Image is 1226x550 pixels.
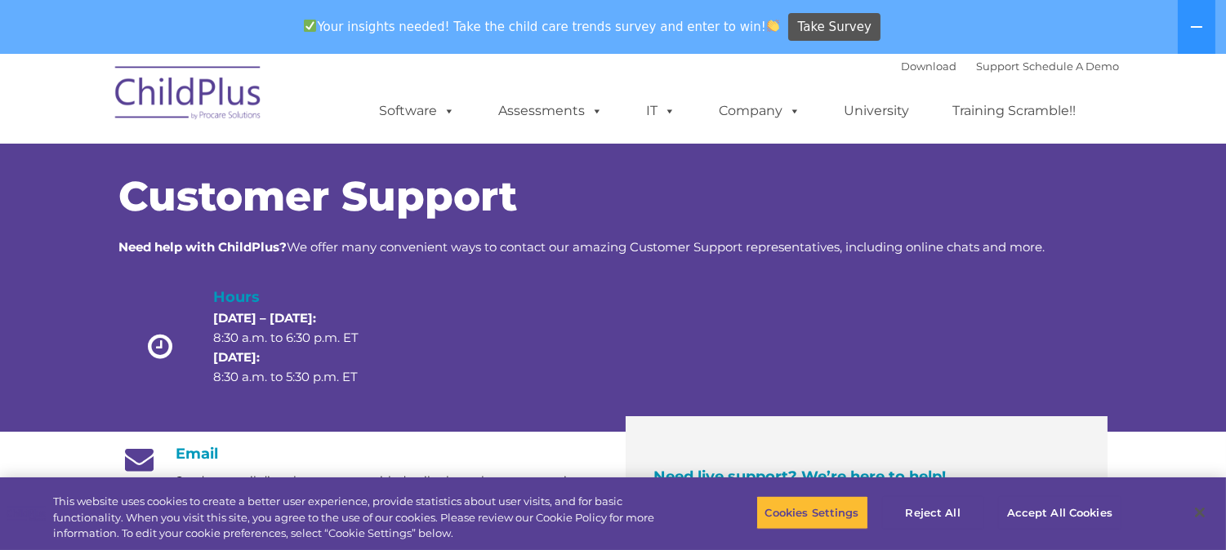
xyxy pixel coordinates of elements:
[53,494,675,542] div: This website uses cookies to create a better user experience, provide statistics about user visit...
[798,13,872,42] span: Take Survey
[213,349,260,365] strong: [DATE]:
[756,495,868,530] button: Cookies Settings
[1023,60,1120,73] a: Schedule A Demo
[654,468,947,486] span: Need live support? We’re here to help!
[119,171,518,221] span: Customer Support
[703,95,818,127] a: Company
[902,60,1120,73] font: |
[902,60,957,73] a: Download
[998,495,1121,530] button: Accept All Cookies
[304,20,316,32] img: ✅
[882,495,984,530] button: Reject All
[176,471,601,512] p: Send an email directly to support with details about the concern or issue you are experiencing.
[631,95,693,127] a: IT
[828,95,926,127] a: University
[363,95,472,127] a: Software
[213,310,316,326] strong: [DATE] – [DATE]:
[483,95,620,127] a: Assessments
[119,239,288,255] strong: Need help with ChildPlus?
[977,60,1020,73] a: Support
[297,11,787,42] span: Your insights needed! Take the child care trends survey and enter to win!
[937,95,1093,127] a: Training Scramble!!
[213,286,386,308] h4: Hours
[788,13,880,42] a: Take Survey
[213,308,386,387] p: 8:30 a.m. to 6:30 p.m. ET 8:30 a.m. to 5:30 p.m. ET
[767,20,779,32] img: 👏
[107,55,270,136] img: ChildPlus by Procare Solutions
[119,445,601,463] h4: Email
[1182,495,1218,530] button: Close
[119,239,1045,255] span: We offer many convenient ways to contact our amazing Customer Support representatives, including ...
